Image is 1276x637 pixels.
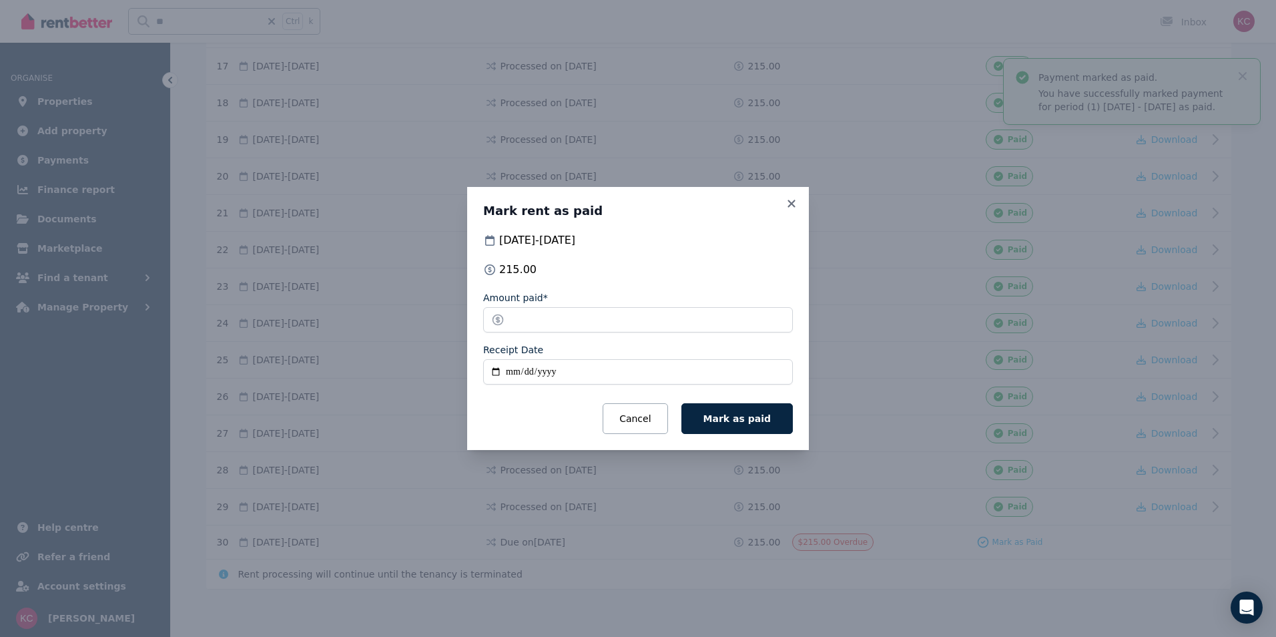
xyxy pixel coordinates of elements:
[483,291,548,304] label: Amount paid*
[499,232,575,248] span: [DATE] - [DATE]
[681,403,793,434] button: Mark as paid
[499,262,537,278] span: 215.00
[483,343,543,357] label: Receipt Date
[1231,592,1263,624] div: Open Intercom Messenger
[703,413,771,424] span: Mark as paid
[483,203,793,219] h3: Mark rent as paid
[603,403,667,434] button: Cancel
